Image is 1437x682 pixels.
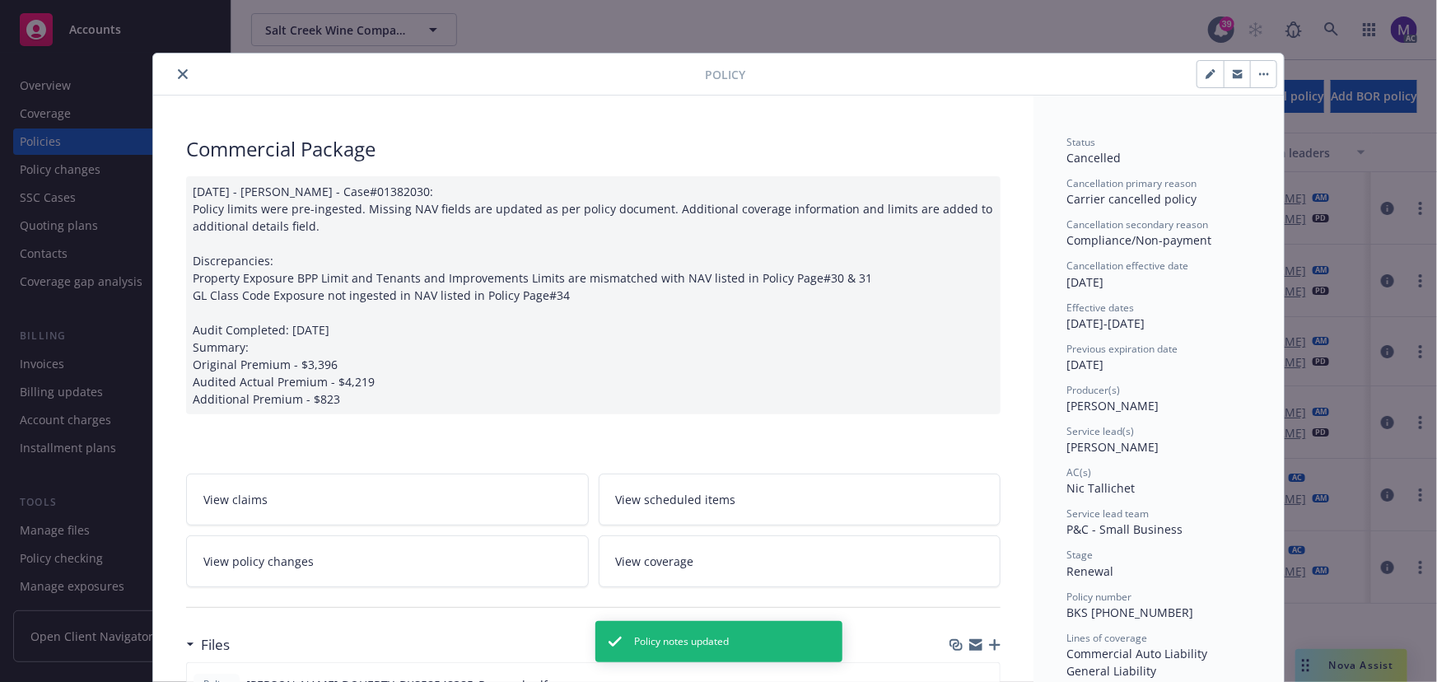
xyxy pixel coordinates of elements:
[599,535,1001,587] a: View coverage
[1066,135,1095,149] span: Status
[1066,398,1159,413] span: [PERSON_NAME]
[1066,342,1178,356] span: Previous expiration date
[203,491,268,508] span: View claims
[1066,176,1197,190] span: Cancellation primary reason
[1066,548,1093,562] span: Stage
[616,553,694,570] span: View coverage
[1066,590,1131,604] span: Policy number
[173,64,193,84] button: close
[1066,217,1208,231] span: Cancellation secondary reason
[1066,232,1211,248] span: Compliance/Non-payment
[1066,480,1135,496] span: Nic Tallichet
[1066,465,1091,479] span: AC(s)
[186,474,589,526] a: View claims
[1066,259,1188,273] span: Cancellation effective date
[1066,507,1149,521] span: Service lead team
[1066,301,1251,332] div: [DATE] - [DATE]
[1066,662,1251,680] div: General Liability
[1066,605,1193,620] span: BKS [PHONE_NUMBER]
[203,553,314,570] span: View policy changes
[186,535,589,587] a: View policy changes
[1066,150,1121,166] span: Cancelled
[186,135,1001,163] div: Commercial Package
[1066,439,1159,455] span: [PERSON_NAME]
[201,634,230,656] h3: Files
[1066,631,1147,645] span: Lines of coverage
[1066,383,1120,397] span: Producer(s)
[1066,357,1103,372] span: [DATE]
[1066,424,1134,438] span: Service lead(s)
[1066,563,1113,579] span: Renewal
[1066,274,1103,290] span: [DATE]
[1066,521,1183,537] span: P&C - Small Business
[1066,301,1134,315] span: Effective dates
[705,66,745,83] span: Policy
[1066,191,1197,207] span: Carrier cancelled policy
[599,474,1001,526] a: View scheduled items
[1066,645,1251,662] div: Commercial Auto Liability
[635,634,730,649] span: Policy notes updated
[186,176,1001,414] div: [DATE] - [PERSON_NAME] - Case#01382030: Policy limits were pre-ingested. Missing NAV fields are u...
[616,491,736,508] span: View scheduled items
[186,634,230,656] div: Files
